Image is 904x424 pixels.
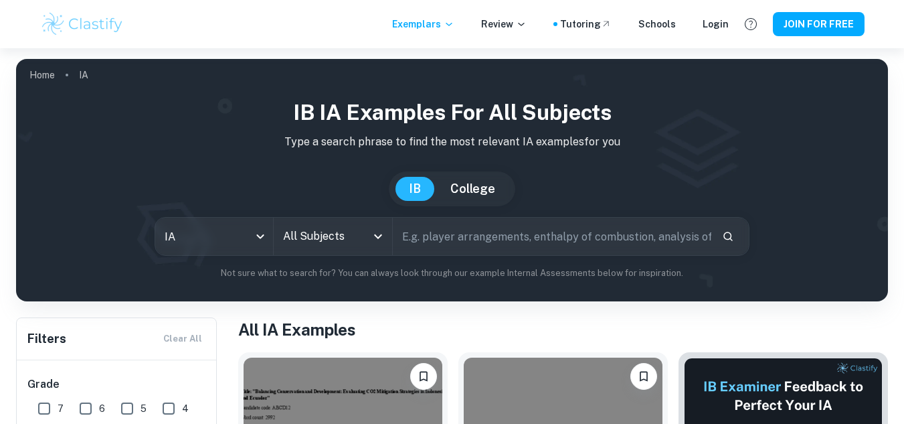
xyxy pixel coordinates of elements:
p: Review [481,17,527,31]
div: IA [155,218,274,255]
h1: IB IA examples for all subjects [27,96,877,129]
span: 7 [58,401,64,416]
button: Search [717,225,739,248]
a: Login [703,17,729,31]
button: College [437,177,509,201]
img: profile cover [16,59,888,301]
h1: All IA Examples [238,317,888,342]
h6: Grade [27,376,207,393]
button: IB [395,177,434,201]
p: Type a search phrase to find the most relevant IA examples for you [27,134,877,150]
a: Schools [638,17,676,31]
button: JOIN FOR FREE [773,12,865,36]
button: Open [369,227,387,246]
input: E.g. player arrangements, enthalpy of combustion, analysis of a big city... [393,218,712,255]
p: Not sure what to search for? You can always look through our example Internal Assessments below f... [27,267,877,280]
span: 6 [99,401,105,416]
a: Tutoring [560,17,612,31]
button: Please log in to bookmark exemplars [410,363,437,390]
span: 4 [182,401,189,416]
span: 5 [141,401,147,416]
a: Home [29,66,55,84]
h6: Filters [27,330,66,348]
button: Please log in to bookmark exemplars [630,363,657,390]
button: Help and Feedback [739,13,762,36]
p: Exemplars [392,17,454,31]
p: IA [79,68,88,82]
img: Clastify logo [40,11,125,38]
